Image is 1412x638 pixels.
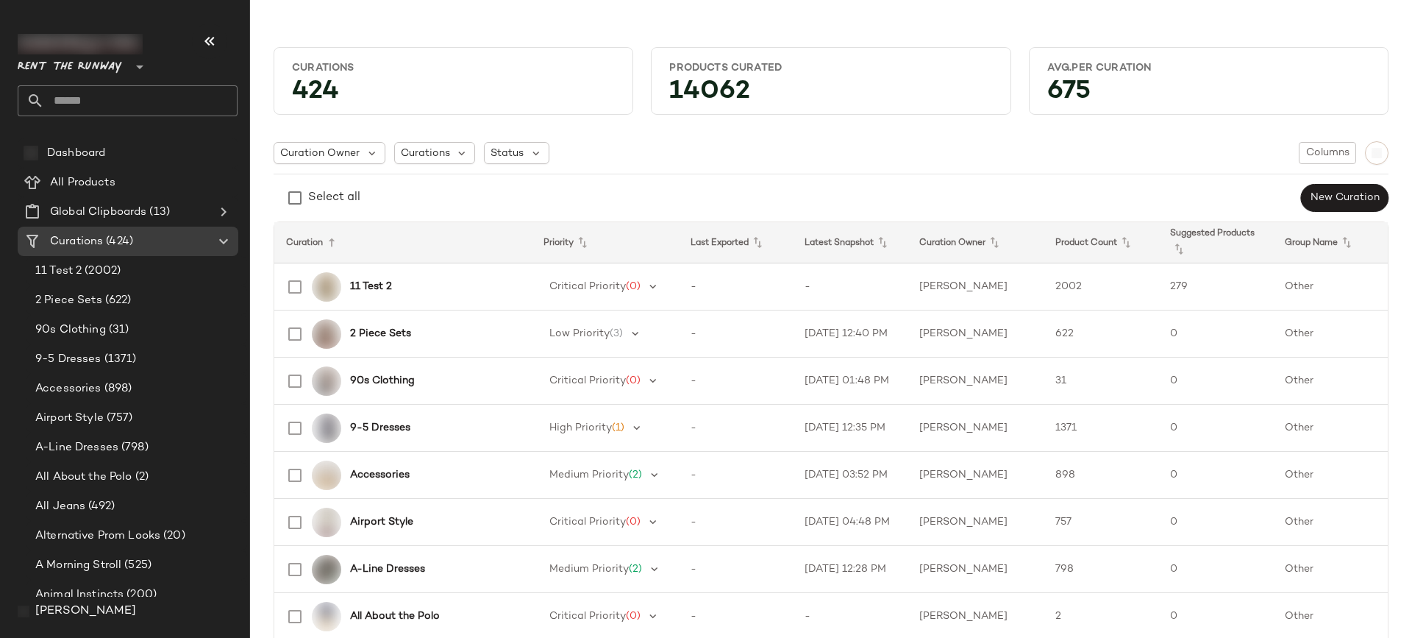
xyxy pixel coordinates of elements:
[1044,546,1158,593] td: 798
[47,145,105,162] span: Dashboard
[1158,499,1273,546] td: 0
[50,233,103,250] span: Curations
[1044,405,1158,452] td: 1371
[35,469,132,486] span: All About the Polo
[1044,263,1158,311] td: 2002
[35,292,102,309] span: 2 Piece Sets
[1158,311,1273,358] td: 0
[312,414,341,443] img: TNT330.jpg
[85,498,115,515] span: (492)
[629,564,642,575] span: (2)
[350,326,411,341] b: 2 Piece Sets
[793,405,908,452] td: [DATE] 12:35 PM
[350,514,413,530] b: Airport Style
[1158,452,1273,499] td: 0
[101,351,137,368] span: (1371)
[793,358,908,405] td: [DATE] 01:48 PM
[549,328,610,339] span: Low Priority
[908,546,1044,593] td: [PERSON_NAME]
[1158,222,1273,263] th: Suggested Products
[82,263,121,280] span: (2002)
[1372,148,1382,158] img: svg%3e
[350,561,425,577] b: A-Line Dresses
[549,517,626,528] span: Critical Priority
[132,469,149,486] span: (2)
[908,405,1044,452] td: [PERSON_NAME]
[312,508,341,537] img: MAR131.jpg
[350,279,392,294] b: 11 Test 2
[350,373,415,389] b: 90s Clothing
[106,322,129,339] span: (31)
[312,319,341,349] img: MAJE219.jpg
[18,34,143,54] img: cfy_white_logo.C9jOOHJF.svg
[1044,311,1158,358] td: 622
[312,366,341,396] img: SAO180.jpg
[1044,499,1158,546] td: 757
[35,586,124,603] span: Animal Instincts
[1310,192,1380,204] span: New Curation
[160,528,185,545] span: (20)
[1158,546,1273,593] td: 0
[312,555,341,584] img: MRR76.jpg
[35,322,106,339] span: 90s Clothing
[610,328,623,339] span: (3)
[793,263,908,311] td: -
[350,467,410,483] b: Accessories
[35,263,82,280] span: 11 Test 2
[793,546,908,593] td: [DATE] 12:28 PM
[312,461,341,490] img: DEM52.jpg
[793,452,908,499] td: [DATE] 03:52 PM
[1273,546,1388,593] td: Other
[1273,405,1388,452] td: Other
[124,586,157,603] span: (200)
[1273,452,1388,499] td: Other
[312,602,341,631] img: RL236.jpg
[35,603,136,620] span: [PERSON_NAME]
[50,204,146,221] span: Global Clipboards
[35,380,101,397] span: Accessories
[312,272,341,302] img: BSH183.jpg
[35,410,104,427] span: Airport Style
[102,292,132,309] span: (622)
[1299,142,1356,164] button: Columns
[1044,222,1158,263] th: Product Count
[1158,263,1273,311] td: 279
[1301,184,1388,212] button: New Curation
[308,189,360,207] div: Select all
[35,498,85,515] span: All Jeans
[626,281,641,292] span: (0)
[350,420,410,436] b: 9-5 Dresses
[35,439,118,456] span: A-Line Dresses
[679,263,794,311] td: -
[626,611,641,622] span: (0)
[350,609,440,624] b: All About the Polo
[612,422,624,433] span: (1)
[1273,358,1388,405] td: Other
[908,311,1044,358] td: [PERSON_NAME]
[908,452,1044,499] td: [PERSON_NAME]
[549,375,626,386] span: Critical Priority
[549,611,626,622] span: Critical Priority
[908,358,1044,405] td: [PERSON_NAME]
[35,351,101,368] span: 9-5 Dresses
[1273,263,1388,311] td: Other
[1035,81,1382,108] div: 675
[626,375,641,386] span: (0)
[35,557,121,574] span: A Morning Stroll
[679,499,794,546] td: -
[657,81,1004,108] div: 14062
[1044,358,1158,405] td: 31
[549,469,629,481] span: Medium Priority
[626,517,641,528] span: (0)
[1047,61,1370,75] div: Avg.per Curation
[118,439,149,456] span: (798)
[793,499,908,546] td: [DATE] 04:48 PM
[50,174,115,191] span: All Products
[1158,405,1273,452] td: 0
[679,405,794,452] td: -
[280,81,627,108] div: 424
[793,222,908,263] th: Latest Snapshot
[1273,499,1388,546] td: Other
[908,263,1044,311] td: [PERSON_NAME]
[1044,452,1158,499] td: 898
